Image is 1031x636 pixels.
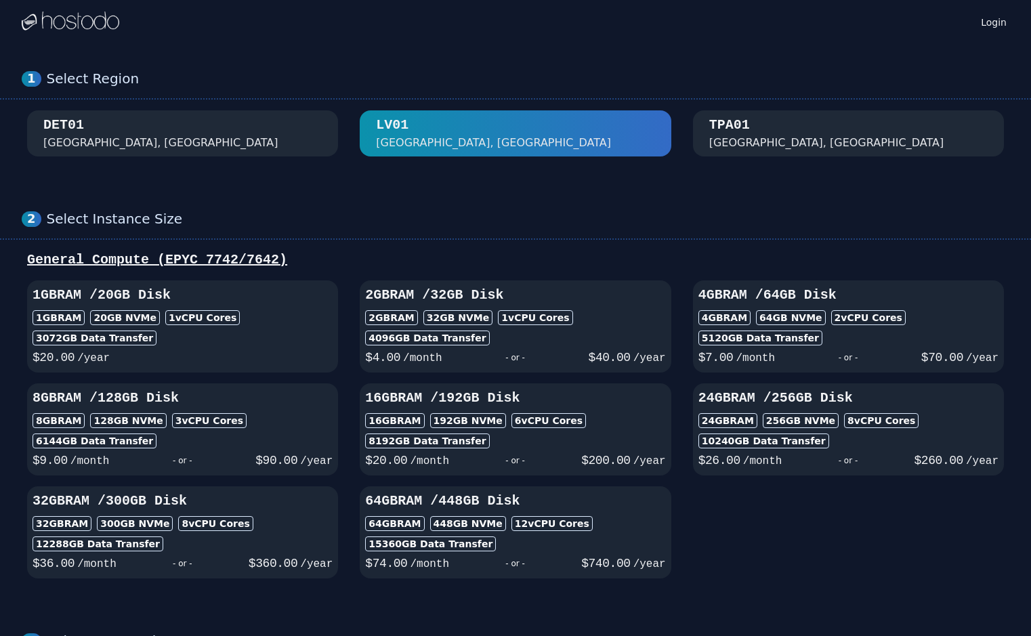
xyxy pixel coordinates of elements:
[914,454,963,467] span: $ 260.00
[33,310,85,325] div: 1GB RAM
[47,211,1009,228] div: Select Instance Size
[698,310,751,325] div: 4GB RAM
[376,116,408,135] div: LV01
[22,71,41,87] div: 1
[22,12,119,32] img: Logo
[430,516,506,531] div: 448 GB NVMe
[360,280,671,373] button: 2GBRAM /32GB Disk2GBRAM32GB NVMe1vCPU Cores4096GB Data Transfer$4.00/month- or -$40.00/year
[365,536,496,551] div: 15360 GB Data Transfer
[693,110,1004,156] button: TPA01 [GEOGRAPHIC_DATA], [GEOGRAPHIC_DATA]
[403,352,442,364] span: /month
[27,486,338,578] button: 32GBRAM /300GB Disk32GBRAM300GB NVMe8vCPU Cores12288GB Data Transfer$36.00/month- or -$360.00/year
[966,455,998,467] span: /year
[511,516,593,531] div: 12 vCPU Cores
[33,286,333,305] h3: 1GB RAM / 20 GB Disk
[300,455,333,467] span: /year
[178,516,253,531] div: 8 vCPU Cores
[410,455,449,467] span: /month
[709,135,944,151] div: [GEOGRAPHIC_DATA], [GEOGRAPHIC_DATA]
[33,413,85,428] div: 8GB RAM
[360,486,671,578] button: 64GBRAM /448GB Disk64GBRAM448GB NVMe12vCPU Cores15360GB Data Transfer$74.00/month- or -$740.00/year
[22,211,41,227] div: 2
[27,110,338,156] button: DET01 [GEOGRAPHIC_DATA], [GEOGRAPHIC_DATA]
[117,554,249,573] div: - or -
[360,110,671,156] button: LV01 [GEOGRAPHIC_DATA], [GEOGRAPHIC_DATA]
[165,310,240,325] div: 1 vCPU Cores
[978,13,1009,29] a: Login
[109,451,255,470] div: - or -
[365,492,665,511] h3: 64GB RAM / 448 GB Disk
[581,454,630,467] span: $ 200.00
[844,413,919,428] div: 8 vCPU Cores
[365,351,400,364] span: $ 4.00
[27,280,338,373] button: 1GBRAM /20GB Disk1GBRAM20GB NVMe1vCPU Cores3072GB Data Transfer$20.00/year
[47,70,1009,87] div: Select Region
[698,413,757,428] div: 24GB RAM
[633,558,666,570] span: /year
[831,310,906,325] div: 2 vCPU Cores
[633,352,666,364] span: /year
[33,557,75,570] span: $ 36.00
[376,135,611,151] div: [GEOGRAPHIC_DATA], [GEOGRAPHIC_DATA]
[921,351,963,364] span: $ 70.00
[255,454,297,467] span: $ 90.00
[33,536,163,551] div: 12288 GB Data Transfer
[511,413,586,428] div: 6 vCPU Cores
[423,310,493,325] div: 32 GB NVMe
[589,351,631,364] span: $ 40.00
[77,352,110,364] span: /year
[300,558,333,570] span: /year
[775,348,921,367] div: - or -
[782,451,914,470] div: - or -
[365,389,665,408] h3: 16GB RAM / 192 GB Disk
[365,286,665,305] h3: 2GB RAM / 32 GB Disk
[581,557,630,570] span: $ 740.00
[70,455,110,467] span: /month
[90,413,166,428] div: 128 GB NVMe
[360,383,671,475] button: 16GBRAM /192GB Disk16GBRAM192GB NVMe6vCPU Cores8192GB Data Transfer$20.00/month- or -$200.00/year
[736,352,775,364] span: /month
[410,558,449,570] span: /month
[43,135,278,151] div: [GEOGRAPHIC_DATA], [GEOGRAPHIC_DATA]
[249,557,297,570] span: $ 360.00
[365,331,489,345] div: 4096 GB Data Transfer
[365,310,417,325] div: 2GB RAM
[498,310,572,325] div: 1 vCPU Cores
[22,251,1009,270] div: General Compute (EPYC 7742/7642)
[449,451,581,470] div: - or -
[365,433,489,448] div: 8192 GB Data Transfer
[763,413,839,428] div: 256 GB NVMe
[33,389,333,408] h3: 8GB RAM / 128 GB Disk
[365,516,424,531] div: 64GB RAM
[966,352,998,364] span: /year
[90,310,160,325] div: 20 GB NVMe
[698,454,740,467] span: $ 26.00
[698,389,998,408] h3: 24GB RAM / 256 GB Disk
[33,454,68,467] span: $ 9.00
[33,516,91,531] div: 32GB RAM
[709,116,750,135] div: TPA01
[693,383,1004,475] button: 24GBRAM /256GB Disk24GBRAM256GB NVMe8vCPU Cores10240GB Data Transfer$26.00/month- or -$260.00/year
[693,280,1004,373] button: 4GBRAM /64GB Disk4GBRAM64GB NVMe2vCPU Cores5120GB Data Transfer$7.00/month- or -$70.00/year
[43,116,84,135] div: DET01
[449,554,581,573] div: - or -
[77,558,117,570] span: /month
[33,351,75,364] span: $ 20.00
[442,348,589,367] div: - or -
[743,455,782,467] span: /month
[33,433,156,448] div: 6144 GB Data Transfer
[27,383,338,475] button: 8GBRAM /128GB Disk8GBRAM128GB NVMe3vCPU Cores6144GB Data Transfer$9.00/month- or -$90.00/year
[33,492,333,511] h3: 32GB RAM / 300 GB Disk
[365,454,407,467] span: $ 20.00
[97,516,173,531] div: 300 GB NVMe
[633,455,666,467] span: /year
[430,413,506,428] div: 192 GB NVMe
[756,310,826,325] div: 64 GB NVMe
[698,351,734,364] span: $ 7.00
[698,433,829,448] div: 10240 GB Data Transfer
[33,331,156,345] div: 3072 GB Data Transfer
[365,413,424,428] div: 16GB RAM
[698,331,822,345] div: 5120 GB Data Transfer
[698,286,998,305] h3: 4GB RAM / 64 GB Disk
[172,413,247,428] div: 3 vCPU Cores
